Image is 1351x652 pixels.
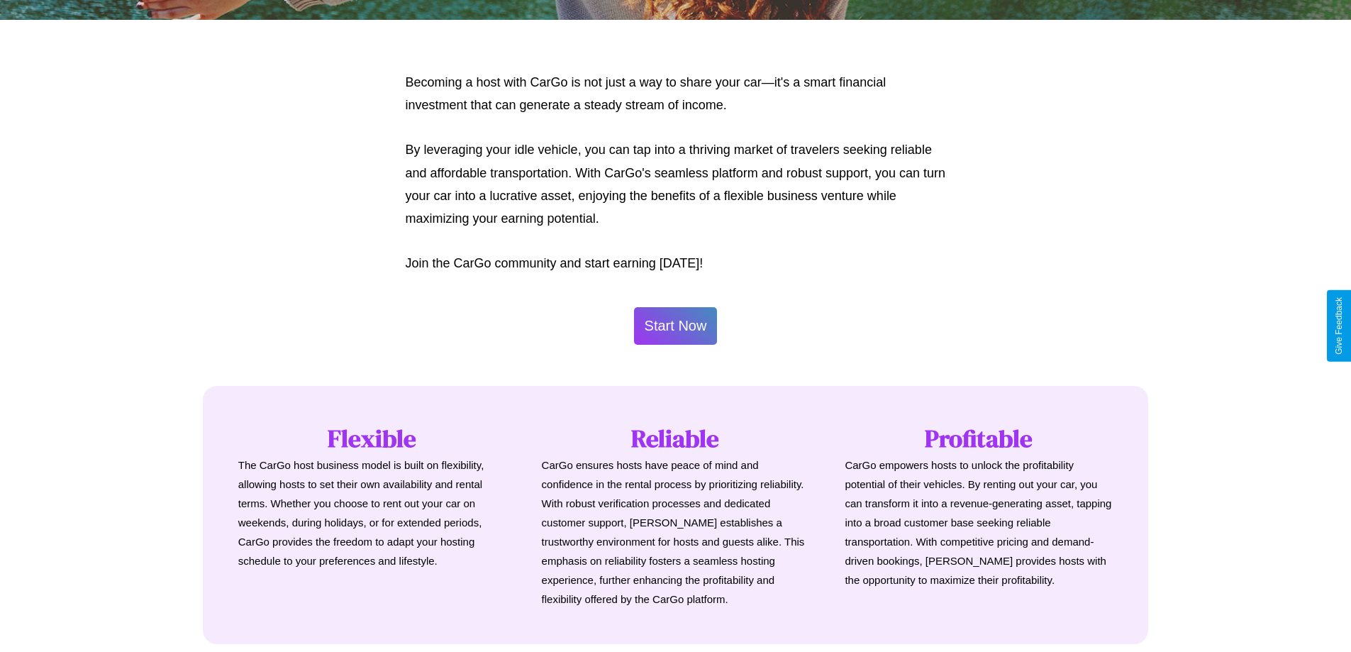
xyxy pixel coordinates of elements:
div: Give Feedback [1334,297,1344,355]
p: The CarGo host business model is built on flexibility, allowing hosts to set their own availabili... [238,455,506,570]
p: By leveraging your idle vehicle, you can tap into a thriving market of travelers seeking reliable... [406,138,946,231]
h1: Flexible [238,421,506,455]
h1: Reliable [542,421,810,455]
button: Start Now [634,307,718,345]
p: Join the CarGo community and start earning [DATE]! [406,252,946,275]
p: CarGo empowers hosts to unlock the profitability potential of their vehicles. By renting out your... [845,455,1113,590]
h1: Profitable [845,421,1113,455]
p: CarGo ensures hosts have peace of mind and confidence in the rental process by prioritizing relia... [542,455,810,609]
p: Becoming a host with CarGo is not just a way to share your car—it's a smart financial investment ... [406,71,946,117]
